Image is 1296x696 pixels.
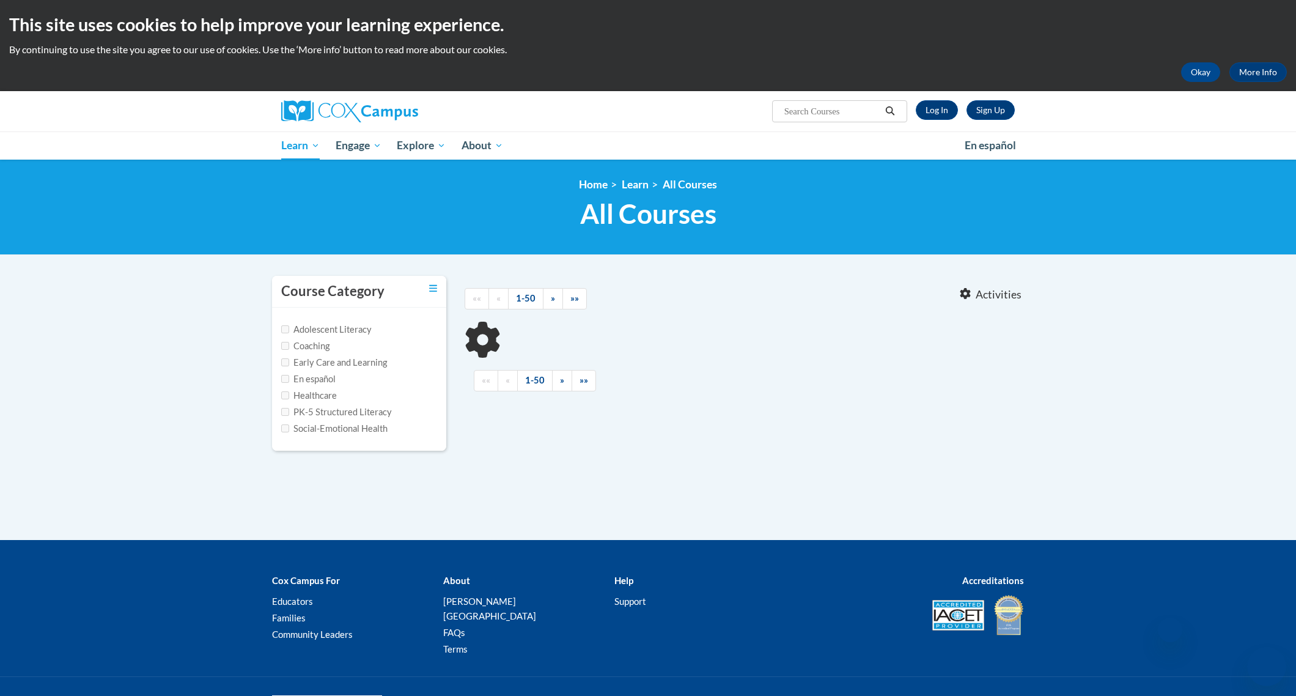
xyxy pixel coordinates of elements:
a: More Info [1229,62,1287,82]
a: End [572,370,596,391]
b: Help [614,575,633,586]
h3: Course Category [281,282,385,301]
label: Early Care and Learning [281,356,387,369]
label: En español [281,372,336,386]
a: Previous [488,288,509,309]
span: All Courses [580,198,716,230]
label: Healthcare [281,389,337,402]
a: Community Leaders [272,629,353,640]
a: Learn [622,178,649,191]
a: Learn [273,131,328,160]
span: « [496,293,501,303]
span: » [551,293,555,303]
span: Explore [397,138,446,153]
a: Begining [474,370,498,391]
span: «« [473,293,481,303]
a: FAQs [443,627,465,638]
p: By continuing to use the site you agree to our use of cookies. Use the ‘More info’ button to read... [9,43,1287,56]
img: Cox Campus [281,100,418,122]
a: Next [543,288,563,309]
button: Search [881,104,899,119]
label: Social-Emotional Health [281,422,388,435]
a: About [454,131,511,160]
h2: This site uses cookies to help improve your learning experience. [9,12,1287,37]
span: »» [570,293,579,303]
a: Home [579,178,608,191]
a: All Courses [663,178,717,191]
a: Cox Campus [281,100,514,122]
input: Checkbox for Options [281,408,289,416]
button: Okay [1181,62,1220,82]
a: 1-50 [508,288,543,309]
b: Accreditations [962,575,1024,586]
span: »» [580,375,588,385]
span: Learn [281,138,320,153]
span: About [462,138,503,153]
a: Register [966,100,1015,120]
label: Coaching [281,339,330,353]
a: Support [614,596,646,607]
b: Cox Campus For [272,575,340,586]
span: » [560,375,564,385]
a: 1-50 [517,370,553,391]
a: Previous [498,370,518,391]
input: Checkbox for Options [281,391,289,399]
a: En español [957,133,1024,158]
a: Begining [465,288,489,309]
a: [PERSON_NAME][GEOGRAPHIC_DATA] [443,596,536,621]
div: Main menu [263,131,1033,160]
a: Next [552,370,572,391]
iframe: Button to launch messaging window [1247,647,1286,686]
a: Educators [272,596,313,607]
a: End [562,288,587,309]
input: Checkbox for Options [281,342,289,350]
input: Checkbox for Options [281,424,289,432]
label: PK-5 Structured Literacy [281,405,392,419]
a: Engage [328,131,389,160]
a: Explore [389,131,454,160]
a: Terms [443,643,468,654]
label: Adolescent Literacy [281,323,372,336]
input: Checkbox for Options [281,375,289,383]
span: « [506,375,510,385]
b: About [443,575,470,586]
a: Log In [916,100,958,120]
input: Search Courses [783,104,881,119]
a: Toggle collapse [429,282,437,295]
span: Activities [976,288,1022,302]
img: IDA® Accredited [993,594,1024,637]
span: Engage [336,138,381,153]
img: Accredited IACET® Provider [932,600,984,631]
span: «« [482,375,490,385]
span: En español [965,139,1016,152]
input: Checkbox for Options [281,325,289,333]
a: Families [272,612,306,623]
input: Checkbox for Options [281,358,289,366]
iframe: Close message [1158,618,1182,642]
